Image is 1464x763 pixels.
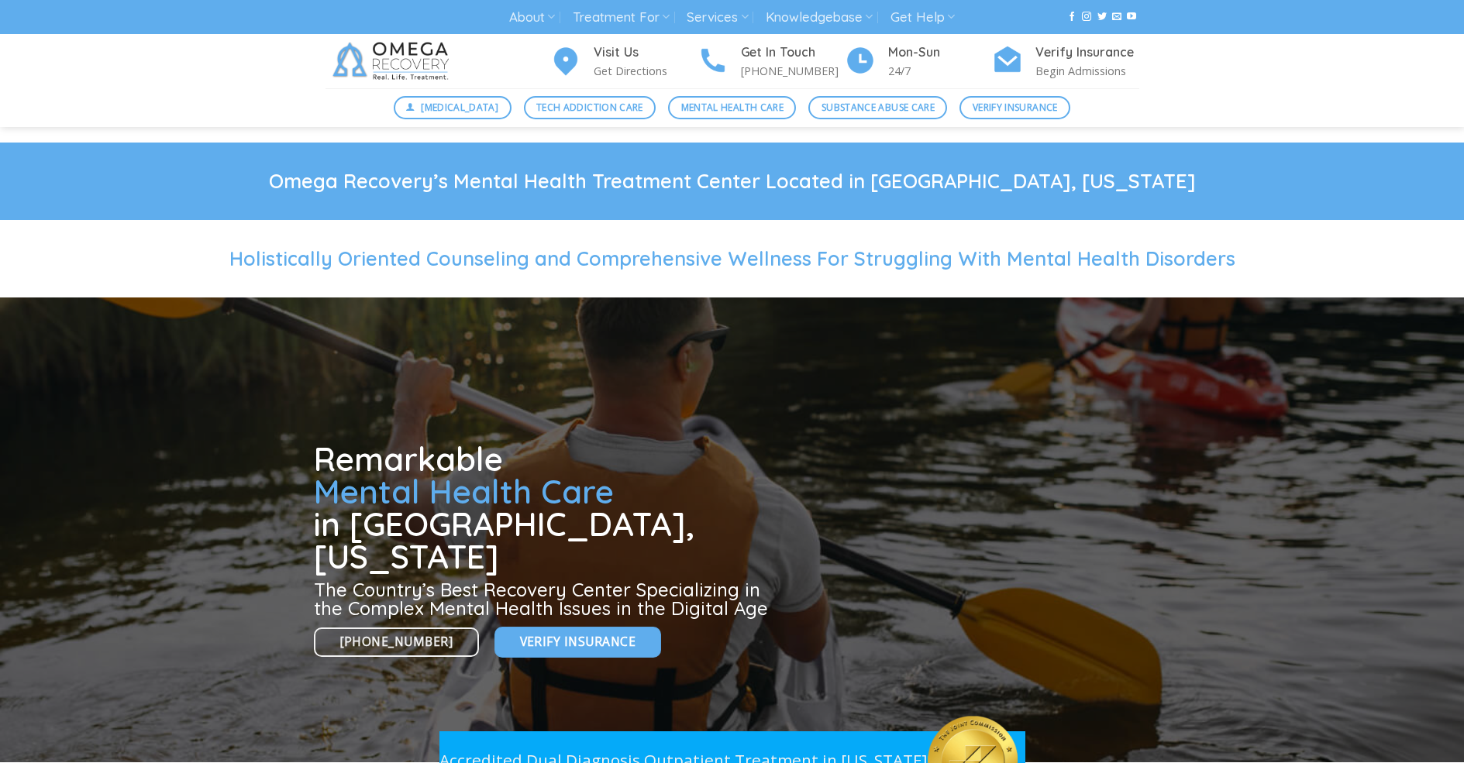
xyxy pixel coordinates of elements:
[1082,12,1091,22] a: Follow on Instagram
[326,34,461,88] img: Omega Recovery
[1112,12,1121,22] a: Send us an email
[973,100,1058,115] span: Verify Insurance
[992,43,1139,81] a: Verify Insurance Begin Admissions
[1035,62,1139,80] p: Begin Admissions
[314,627,480,658] a: [PHONE_NUMBER]
[314,471,614,512] span: Mental Health Care
[1097,12,1107,22] a: Follow on Twitter
[766,3,873,32] a: Knowledgebase
[698,43,845,81] a: Get In Touch [PHONE_NUMBER]
[822,100,935,115] span: Substance Abuse Care
[668,96,796,119] a: Mental Health Care
[808,96,947,119] a: Substance Abuse Care
[509,3,555,32] a: About
[741,62,845,80] p: [PHONE_NUMBER]
[888,62,992,80] p: 24/7
[314,580,774,617] h3: The Country’s Best Recovery Center Specializing in the Complex Mental Health Issues in the Digita...
[421,100,498,115] span: [MEDICAL_DATA]
[959,96,1070,119] a: Verify Insurance
[573,3,670,32] a: Treatment For
[1127,12,1136,22] a: Follow on YouTube
[890,3,955,32] a: Get Help
[1035,43,1139,63] h4: Verify Insurance
[687,3,748,32] a: Services
[888,43,992,63] h4: Mon-Sun
[394,96,512,119] a: [MEDICAL_DATA]
[550,43,698,81] a: Visit Us Get Directions
[314,443,774,573] h1: Remarkable in [GEOGRAPHIC_DATA], [US_STATE]
[681,100,784,115] span: Mental Health Care
[741,43,845,63] h4: Get In Touch
[229,246,1235,270] span: Holistically Oriented Counseling and Comprehensive Wellness For Struggling With Mental Health Dis...
[340,632,453,651] span: [PHONE_NUMBER]
[494,627,661,657] a: Verify Insurance
[536,100,643,115] span: Tech Addiction Care
[594,43,698,63] h4: Visit Us
[524,96,656,119] a: Tech Addiction Care
[1067,12,1076,22] a: Follow on Facebook
[594,62,698,80] p: Get Directions
[520,632,636,651] span: Verify Insurance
